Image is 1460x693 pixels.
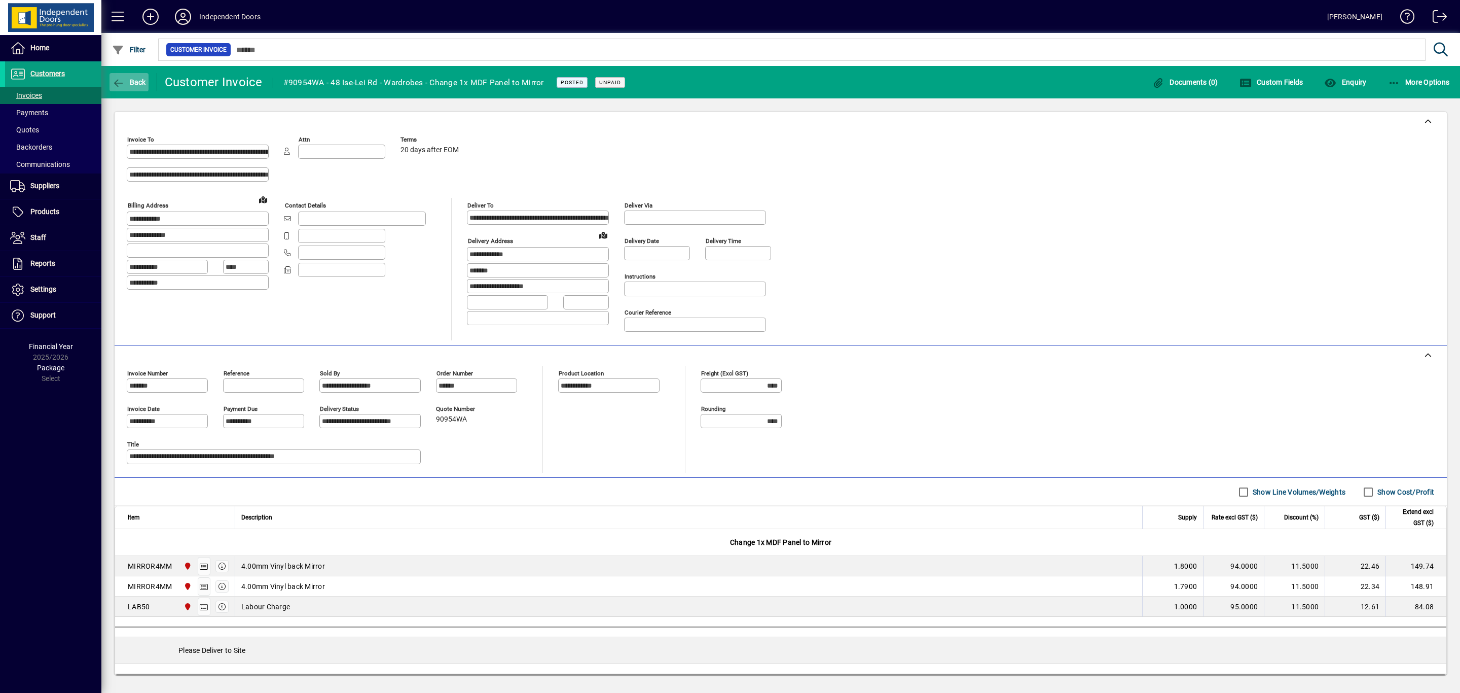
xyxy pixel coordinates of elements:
[1239,78,1303,86] span: Custom Fields
[5,121,101,138] a: Quotes
[625,273,655,280] mat-label: Instructions
[283,75,544,91] div: #90954WA - 48 Ise-Lei Rd - Wardrobes - Change 1x MDF Panel to Mirror
[467,202,494,209] mat-label: Deliver To
[5,87,101,104] a: Invoices
[101,73,157,91] app-page-header-button: Back
[1325,556,1385,576] td: 22.46
[625,309,671,316] mat-label: Courier Reference
[128,602,150,612] div: LAB50
[181,561,193,572] span: Christchurch
[127,370,168,377] mat-label: Invoice number
[30,70,65,78] span: Customers
[320,370,340,377] mat-label: Sold by
[1264,597,1325,617] td: 11.5000
[10,160,70,168] span: Communications
[181,601,193,612] span: Christchurch
[1251,487,1345,497] label: Show Line Volumes/Weights
[128,561,172,571] div: MIRROR4MM
[30,233,46,241] span: Staff
[10,109,48,117] span: Payments
[128,581,172,592] div: MIRROR4MM
[241,512,272,523] span: Description
[1392,506,1434,529] span: Extend excl GST ($)
[30,207,59,216] span: Products
[595,227,611,243] a: View on map
[561,79,583,86] span: Posted
[181,581,193,592] span: Christchurch
[10,126,39,134] span: Quotes
[30,285,56,293] span: Settings
[1327,9,1382,25] div: [PERSON_NAME]
[5,104,101,121] a: Payments
[5,225,101,251] a: Staff
[199,9,261,25] div: Independent Doors
[37,364,64,372] span: Package
[1325,576,1385,597] td: 22.34
[128,512,140,523] span: Item
[165,74,263,90] div: Customer Invoice
[400,136,461,143] span: Terms
[241,602,290,612] span: Labour Charge
[241,561,325,571] span: 4.00mm Vinyl back Mirror
[1174,581,1197,592] span: 1.7900
[599,79,621,86] span: Unpaid
[436,370,473,377] mat-label: Order number
[1385,576,1446,597] td: 148.91
[559,370,604,377] mat-label: Product location
[1284,512,1319,523] span: Discount (%)
[625,202,652,209] mat-label: Deliver via
[1210,602,1258,612] div: 95.0000
[5,303,101,328] a: Support
[10,91,42,99] span: Invoices
[299,136,310,143] mat-label: Attn
[1385,73,1452,91] button: More Options
[320,405,359,412] mat-label: Delivery status
[112,78,146,86] span: Back
[5,199,101,225] a: Products
[30,182,59,190] span: Suppliers
[1393,2,1415,35] a: Knowledge Base
[1425,2,1447,35] a: Logout
[706,237,741,245] mat-label: Delivery time
[1324,78,1366,86] span: Enquiry
[30,44,49,52] span: Home
[1385,597,1446,617] td: 84.08
[170,45,227,55] span: Customer Invoice
[1174,602,1197,612] span: 1.0000
[167,8,199,26] button: Profile
[436,406,497,412] span: Quote number
[1150,73,1221,91] button: Documents (0)
[112,46,146,54] span: Filter
[1210,581,1258,592] div: 94.0000
[224,405,258,412] mat-label: Payment due
[625,237,659,245] mat-label: Delivery date
[1237,73,1306,91] button: Custom Fields
[255,191,271,207] a: View on map
[5,251,101,276] a: Reports
[5,277,101,302] a: Settings
[5,174,101,199] a: Suppliers
[115,637,1446,664] div: Please Deliver to Site
[241,581,325,592] span: 4.00mm Vinyl back Mirror
[115,529,1446,556] div: Change 1x MDF Panel to Mirror
[5,156,101,173] a: Communications
[1264,576,1325,597] td: 11.5000
[134,8,167,26] button: Add
[127,405,160,412] mat-label: Invoice date
[30,259,55,267] span: Reports
[224,370,249,377] mat-label: Reference
[701,370,748,377] mat-label: Freight (excl GST)
[1322,73,1369,91] button: Enquiry
[5,36,101,61] a: Home
[1264,556,1325,576] td: 11.5000
[1212,512,1258,523] span: Rate excl GST ($)
[127,136,154,143] mat-label: Invoice To
[1375,487,1434,497] label: Show Cost/Profit
[5,138,101,156] a: Backorders
[701,405,725,412] mat-label: Rounding
[1388,78,1450,86] span: More Options
[127,441,139,448] mat-label: Title
[10,143,52,151] span: Backorders
[30,311,56,319] span: Support
[29,342,73,351] span: Financial Year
